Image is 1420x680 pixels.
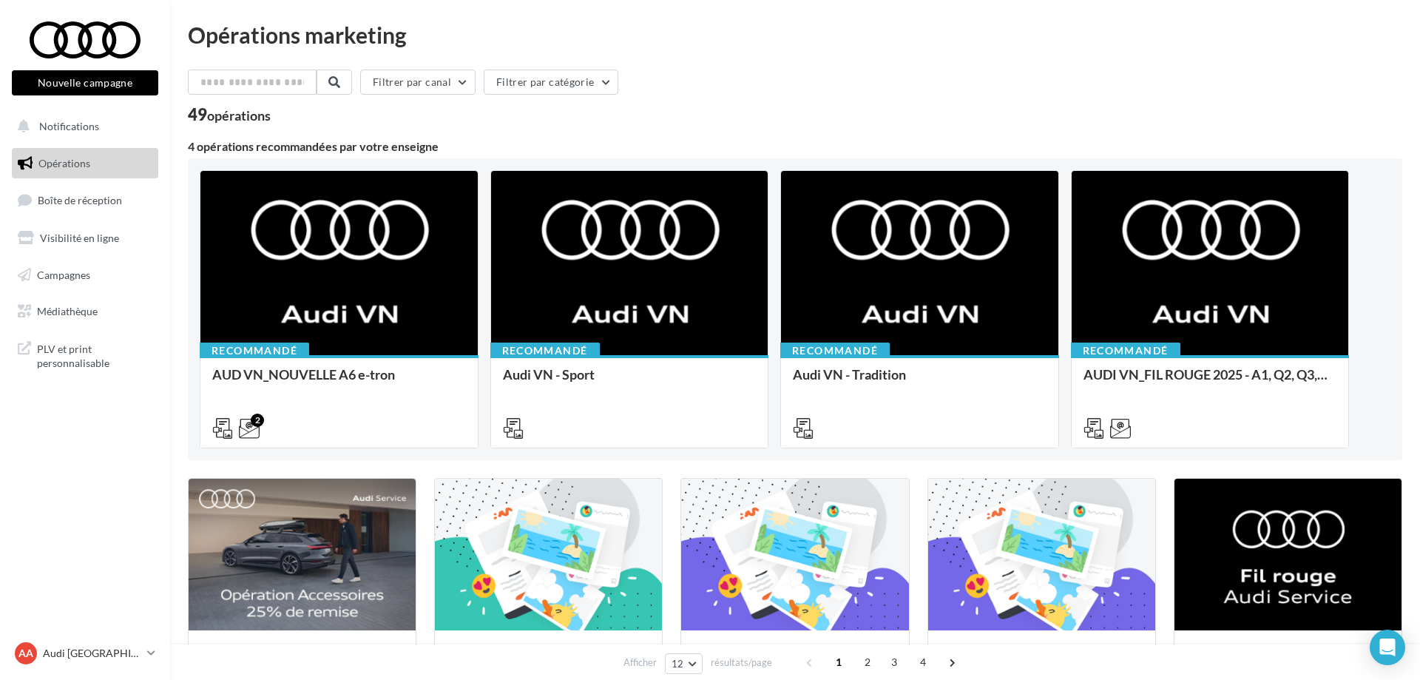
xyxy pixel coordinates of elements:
div: FIL ROUGE ACCESSOIRES SEPTEMBRE - AUDI SERVICE [1186,642,1390,672]
span: Afficher [623,656,657,670]
span: Médiathèque [37,305,98,317]
a: Campagnes [9,260,161,291]
p: Audi [GEOGRAPHIC_DATA] [43,646,141,661]
div: Recommandé [490,343,600,359]
div: Open Intercom Messenger [1370,630,1405,665]
a: Médiathèque [9,296,161,327]
a: AA Audi [GEOGRAPHIC_DATA] [12,639,158,667]
span: 2 [856,650,879,674]
div: Recommandé [200,343,309,359]
a: Opérations [9,148,161,179]
span: 4 [911,650,935,674]
span: Notifications [39,120,99,132]
span: 12 [672,658,684,670]
span: Opérations [38,157,90,169]
div: Opération libre du [DATE] 12:06 [693,642,896,672]
div: opérations [207,109,271,122]
div: Opérations marketing [188,24,1402,46]
div: Audi VN - Tradition [793,367,1047,397]
div: 49 [188,107,271,123]
div: Recommandé [1071,343,1180,359]
a: Visibilité en ligne [9,223,161,254]
span: Campagnes [37,268,90,280]
button: Nouvelle campagne [12,70,158,95]
span: Visibilité en ligne [40,232,119,244]
button: Notifications [9,111,155,142]
span: 3 [882,650,906,674]
a: Boîte de réception [9,184,161,216]
span: PLV et print personnalisable [37,339,152,371]
a: PLV et print personnalisable [9,333,161,377]
span: AA [18,646,33,661]
div: AUD VN_NOUVELLE A6 e-tron [212,367,466,397]
div: Calendrier éditorial national : semaine du 25.08 au 31.08 [940,642,1143,672]
div: ACCESSOIRES 25% SEPTEMBRE - AUDI SERVICE [200,642,404,672]
div: Audi VN - Sport [503,367,757,397]
span: résultats/page [711,656,772,670]
button: 12 [665,653,703,674]
div: Calendrier éditorial national : du 02.09 au 08.09 [447,642,650,672]
div: Recommandé [780,343,890,359]
span: Boîte de réception [38,194,122,206]
div: AUDI VN_FIL ROUGE 2025 - A1, Q2, Q3, Q5 et Q4 e-tron [1083,367,1337,397]
button: Filtrer par canal [360,70,476,95]
span: 1 [827,650,851,674]
div: 4 opérations recommandées par votre enseigne [188,141,1402,152]
div: 2 [251,414,264,427]
button: Filtrer par catégorie [484,70,618,95]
